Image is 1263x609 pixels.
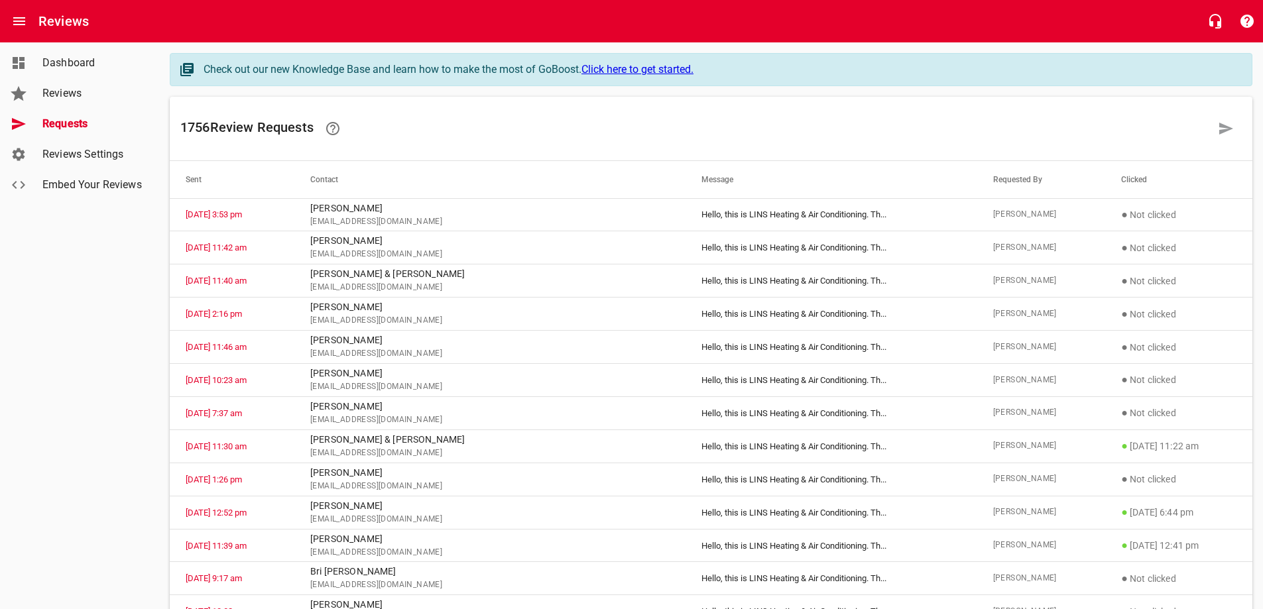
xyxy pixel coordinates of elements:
[186,408,242,418] a: [DATE] 7:37 am
[1105,161,1252,198] th: Clicked
[1121,506,1128,518] span: ●
[1121,439,1128,452] span: ●
[310,466,670,480] p: [PERSON_NAME]
[686,198,977,231] td: Hello, this is LINS Heating & Air Conditioning. Th ...
[310,447,670,460] span: [EMAIL_ADDRESS][DOMAIN_NAME]
[310,565,670,579] p: Bri [PERSON_NAME]
[1121,274,1128,287] span: ●
[1121,339,1236,355] p: Not clicked
[686,463,977,496] td: Hello, this is LINS Heating & Air Conditioning. Th ...
[310,201,670,215] p: [PERSON_NAME]
[186,309,242,319] a: [DATE] 2:16 pm
[1121,572,1128,584] span: ●
[204,62,1238,78] div: Check out our new Knowledge Base and learn how to make the most of GoBoost.
[1121,208,1128,221] span: ●
[993,572,1090,585] span: [PERSON_NAME]
[42,116,143,132] span: Requests
[993,439,1090,453] span: [PERSON_NAME]
[42,177,143,193] span: Embed Your Reviews
[310,347,670,360] span: [EMAIL_ADDRESS][DOMAIN_NAME]
[1121,571,1236,586] p: Not clicked
[1121,373,1128,386] span: ●
[1121,472,1128,485] span: ●
[186,474,242,484] a: [DATE] 1:26 pm
[993,241,1090,254] span: [PERSON_NAME]
[993,472,1090,486] span: [PERSON_NAME]
[686,264,977,298] td: Hello, this is LINS Heating & Air Conditioning. Th ...
[310,499,670,513] p: [PERSON_NAME]
[993,274,1090,288] span: [PERSON_NAME]
[686,562,977,595] td: Hello, this is LINS Heating & Air Conditioning. Th ...
[38,11,89,32] h6: Reviews
[686,396,977,429] td: Hello, this is LINS Heating & Air Conditioning. Th ...
[686,161,977,198] th: Message
[186,375,247,385] a: [DATE] 10:23 am
[310,267,670,281] p: [PERSON_NAME] & [PERSON_NAME]
[1121,240,1236,256] p: Not clicked
[1121,306,1236,322] p: Not clicked
[1231,5,1263,37] button: Support Portal
[310,513,670,526] span: [EMAIL_ADDRESS][DOMAIN_NAME]
[1121,372,1236,388] p: Not clicked
[1121,241,1128,254] span: ●
[686,496,977,529] td: Hello, this is LINS Heating & Air Conditioning. Th ...
[310,414,670,427] span: [EMAIL_ADDRESS][DOMAIN_NAME]
[186,573,242,583] a: [DATE] 9:17 am
[42,55,143,71] span: Dashboard
[1121,537,1236,553] p: [DATE] 12:41 pm
[310,333,670,347] p: [PERSON_NAME]
[581,63,693,76] a: Click here to get started.
[977,161,1106,198] th: Requested By
[186,209,242,219] a: [DATE] 3:53 pm
[310,300,670,314] p: [PERSON_NAME]
[686,429,977,463] td: Hello, this is LINS Heating & Air Conditioning. Th ...
[993,208,1090,221] span: [PERSON_NAME]
[310,314,670,327] span: [EMAIL_ADDRESS][DOMAIN_NAME]
[317,113,349,144] a: Learn how requesting reviews can improve your online presence
[310,366,670,380] p: [PERSON_NAME]
[186,541,247,551] a: [DATE] 11:39 am
[993,406,1090,419] span: [PERSON_NAME]
[1121,207,1236,223] p: Not clicked
[310,380,670,394] span: [EMAIL_ADDRESS][DOMAIN_NAME]
[993,307,1090,321] span: [PERSON_NAME]
[186,243,247,252] a: [DATE] 11:42 am
[310,234,670,248] p: [PERSON_NAME]
[686,364,977,397] td: Hello, this is LINS Heating & Air Conditioning. Th ...
[1121,341,1128,353] span: ●
[686,231,977,264] td: Hello, this is LINS Heating & Air Conditioning. Th ...
[1121,471,1236,487] p: Not clicked
[1121,307,1128,320] span: ●
[310,215,670,229] span: [EMAIL_ADDRESS][DOMAIN_NAME]
[170,161,294,198] th: Sent
[993,539,1090,552] span: [PERSON_NAME]
[1121,504,1236,520] p: [DATE] 6:44 pm
[180,113,1210,144] h6: 1756 Review Request s
[310,532,670,546] p: [PERSON_NAME]
[1121,405,1236,421] p: Not clicked
[1199,5,1231,37] button: Live Chat
[42,146,143,162] span: Reviews Settings
[686,331,977,364] td: Hello, this is LINS Heating & Air Conditioning. Th ...
[310,281,670,294] span: [EMAIL_ADDRESS][DOMAIN_NAME]
[686,529,977,562] td: Hello, this is LINS Heating & Air Conditioning. Th ...
[310,433,670,447] p: [PERSON_NAME] & [PERSON_NAME]
[3,5,35,37] button: Open drawer
[1210,113,1242,144] a: Request a review
[310,579,670,592] span: [EMAIL_ADDRESS][DOMAIN_NAME]
[42,85,143,101] span: Reviews
[1121,273,1236,289] p: Not clicked
[310,248,670,261] span: [EMAIL_ADDRESS][DOMAIN_NAME]
[186,441,247,451] a: [DATE] 11:30 am
[294,161,686,198] th: Contact
[186,342,247,352] a: [DATE] 11:46 am
[186,508,247,518] a: [DATE] 12:52 pm
[993,506,1090,519] span: [PERSON_NAME]
[310,546,670,559] span: [EMAIL_ADDRESS][DOMAIN_NAME]
[1121,438,1236,454] p: [DATE] 11:22 am
[1121,539,1128,551] span: ●
[310,480,670,493] span: [EMAIL_ADDRESS][DOMAIN_NAME]
[310,400,670,414] p: [PERSON_NAME]
[993,374,1090,387] span: [PERSON_NAME]
[1121,406,1128,419] span: ●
